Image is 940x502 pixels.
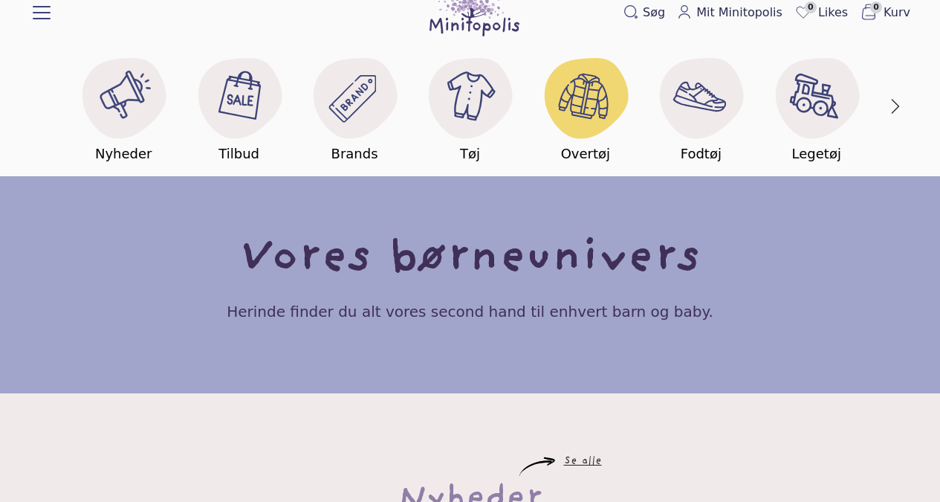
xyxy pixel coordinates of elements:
h5: Legetøj [792,144,841,164]
h5: Nyheder [95,144,152,164]
button: Søg [618,1,671,25]
a: Fodtøj [644,48,759,164]
h5: Tilbud [218,144,259,164]
span: Kurv [884,4,910,22]
a: Tøj [412,48,528,164]
a: Nyheder [66,48,181,164]
a: Legetøj [759,48,874,164]
h5: Overtøj [561,144,610,164]
h1: Vores børneunivers [240,236,701,283]
a: Se alle [564,457,602,466]
span: 0 [870,1,882,13]
span: Søg [643,4,665,22]
span: Mit Minitopolis [696,4,782,22]
span: Likes [818,4,848,22]
h5: Fodtøj [681,144,722,164]
h5: Brands [331,144,378,164]
h5: Tøj [460,144,480,164]
a: Tilbud [181,48,296,164]
h4: Herinde finder du alt vores second hand til enhvert barn og baby. [227,301,713,322]
a: Mit Minitopolis [671,1,788,25]
a: Overtøj [528,48,643,164]
span: 0 [805,1,817,13]
a: Brands [296,48,412,164]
